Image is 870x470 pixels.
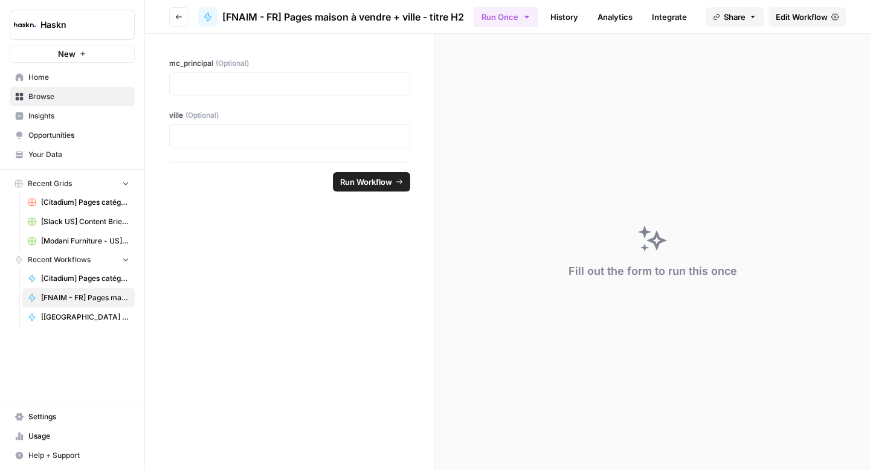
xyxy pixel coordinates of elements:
img: Haskn Logo [14,14,36,36]
button: New [10,45,135,63]
button: Recent Workflows [10,251,135,269]
span: [Citadium] Pages catégorie [41,197,129,208]
a: History [543,7,585,27]
a: [Slack US] Content Brief & Content Generation - Creation [22,212,135,231]
div: Fill out the form to run this once [569,263,737,280]
label: mc_principal [169,58,410,69]
label: ville [169,110,410,121]
a: Edit Workflow [768,7,846,27]
span: (Optional) [185,110,219,121]
span: Edit Workflow [776,11,828,23]
span: [Modani Furniture - US] Pages catégories - 1000 mots [41,236,129,246]
a: [Citadium] Pages catégorie [22,193,135,212]
span: [Slack US] Content Brief & Content Generation - Creation [41,216,129,227]
span: [[GEOGRAPHIC_DATA] Attitude - DE] Pages locales [41,312,129,323]
a: Settings [10,407,135,427]
span: Help + Support [28,450,129,461]
a: [FNAIM - FR] Pages maison à vendre + ville - titre H2 [22,288,135,307]
button: Help + Support [10,446,135,465]
button: Run Workflow [333,172,410,192]
button: Workspace: Haskn [10,10,135,40]
span: Your Data [28,149,129,160]
span: Usage [28,431,129,442]
a: [FNAIM - FR] Pages maison à vendre + ville - titre H2 [198,7,464,27]
span: Home [28,72,129,83]
span: (Optional) [216,58,249,69]
span: Share [724,11,746,23]
span: Browse [28,91,129,102]
span: Insights [28,111,129,121]
span: Recent Grids [28,178,72,189]
span: Recent Workflows [28,254,91,265]
button: Run Once [474,7,538,27]
span: Run Workflow [340,176,392,188]
span: [FNAIM - FR] Pages maison à vendre + ville - titre H2 [41,292,129,303]
button: Recent Grids [10,175,135,193]
span: [Citadium] Pages catégorie [41,273,129,284]
a: Opportunities [10,126,135,145]
a: Browse [10,87,135,106]
a: [[GEOGRAPHIC_DATA] Attitude - DE] Pages locales [22,307,135,327]
span: Opportunities [28,130,129,141]
a: Integrate [645,7,694,27]
a: Home [10,68,135,87]
span: [FNAIM - FR] Pages maison à vendre + ville - titre H2 [222,10,464,24]
a: [Citadium] Pages catégorie [22,269,135,288]
span: Haskn [40,19,114,31]
span: New [58,48,76,60]
a: Usage [10,427,135,446]
span: Settings [28,411,129,422]
a: Insights [10,106,135,126]
a: Your Data [10,145,135,164]
a: [Modani Furniture - US] Pages catégories - 1000 mots [22,231,135,251]
button: Share [706,7,764,27]
a: Analytics [590,7,640,27]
